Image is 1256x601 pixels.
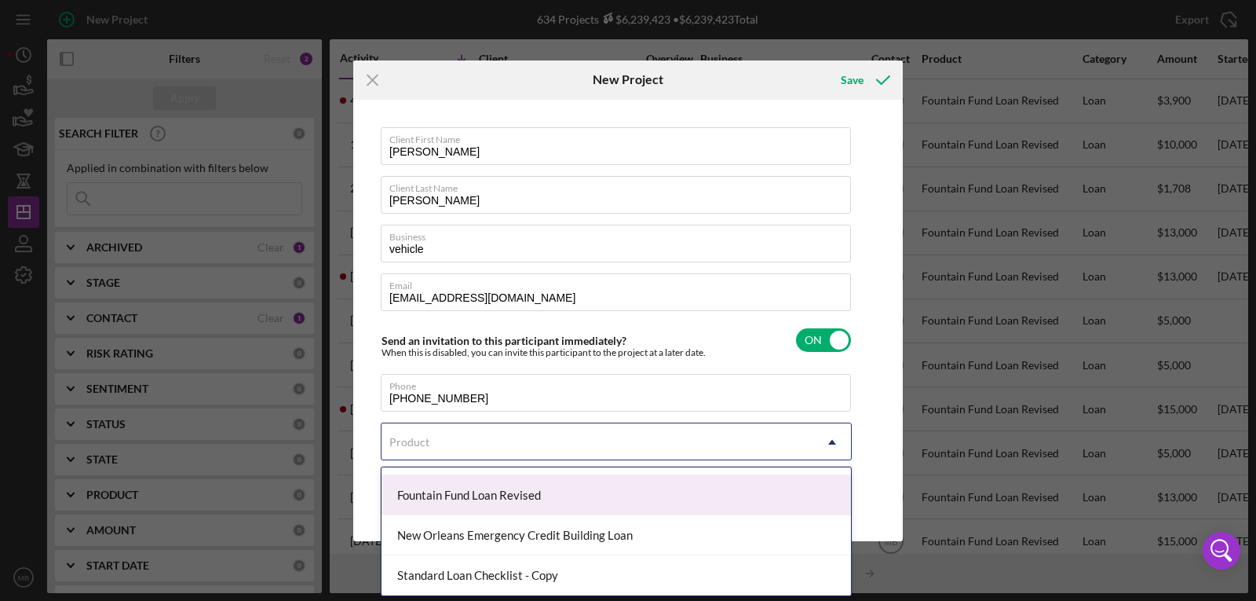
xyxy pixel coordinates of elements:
[389,375,851,392] label: Phone
[593,72,663,86] h6: New Project
[382,555,851,596] div: Standard Loan Checklist - Copy
[382,347,706,358] div: When this is disabled, you can invite this participant to the project at a later date.
[389,274,851,291] label: Email
[389,128,851,145] label: Client First Name
[841,64,863,96] div: Save
[382,515,851,555] div: New Orleans Emergency Credit Building Loan
[382,475,851,515] div: Fountain Fund Loan Revised
[1203,532,1240,570] div: Open Intercom Messenger
[389,436,429,449] div: Product
[389,225,851,243] label: Business
[382,334,626,347] label: Send an invitation to this participant immediately?
[389,177,851,194] label: Client Last Name
[825,64,903,96] button: Save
